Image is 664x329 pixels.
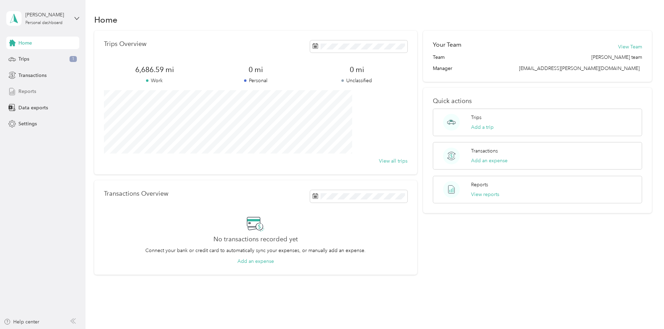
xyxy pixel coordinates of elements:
[471,181,488,188] p: Reports
[433,54,445,61] span: Team
[18,72,47,79] span: Transactions
[433,97,642,105] p: Quick actions
[471,147,498,155] p: Transactions
[104,77,205,84] p: Work
[18,104,48,111] span: Data exports
[433,65,452,72] span: Manager
[306,77,407,84] p: Unclassified
[433,40,461,49] h2: Your Team
[519,65,640,71] span: [EMAIL_ADDRESS][PERSON_NAME][DOMAIN_NAME]
[18,88,36,95] span: Reports
[104,190,168,197] p: Transactions Overview
[237,258,274,265] button: Add an expense
[625,290,664,329] iframe: Everlance-gr Chat Button Frame
[471,191,499,198] button: View reports
[18,39,32,47] span: Home
[591,54,642,61] span: [PERSON_NAME] team
[25,21,63,25] div: Personal dashboard
[70,56,77,62] span: 1
[471,124,494,131] button: Add a trip
[18,55,29,63] span: Trips
[104,40,146,48] p: Trips Overview
[145,247,366,254] p: Connect your bank or credit card to automatically sync your expenses, or manually add an expense.
[104,65,205,75] span: 6,686.59 mi
[618,43,642,50] button: View Team
[205,65,306,75] span: 0 mi
[205,77,306,84] p: Personal
[471,157,508,164] button: Add an expense
[18,120,37,127] span: Settings
[379,157,407,165] button: View all trips
[94,16,118,23] h1: Home
[471,114,481,121] p: Trips
[306,65,407,75] span: 0 mi
[25,11,69,18] div: [PERSON_NAME]
[213,236,298,243] h2: No transactions recorded yet
[4,318,39,326] button: Help center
